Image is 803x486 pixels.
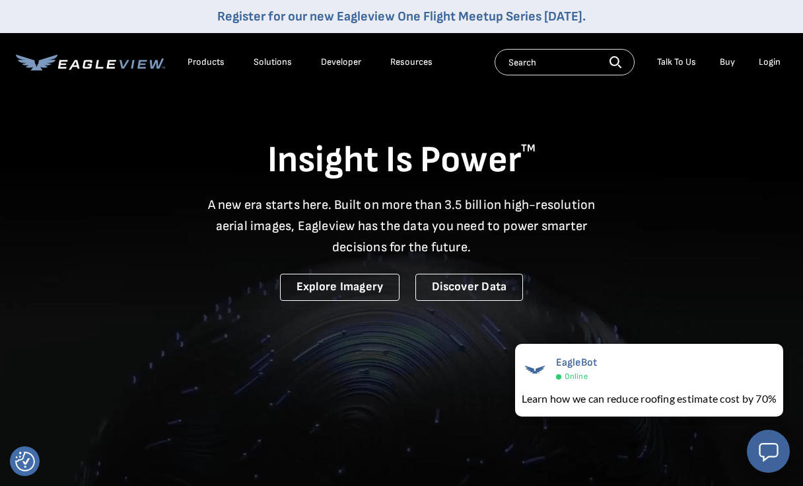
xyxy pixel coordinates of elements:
h1: Insight Is Power [16,138,787,184]
a: Developer [321,56,361,68]
span: EagleBot [556,356,598,369]
a: Explore Imagery [280,274,400,301]
a: Register for our new Eagleview One Flight Meetup Series [DATE]. [217,9,586,24]
img: Revisit consent button [15,452,35,471]
div: Solutions [254,56,292,68]
img: EagleBot [522,356,548,383]
p: A new era starts here. Built on more than 3.5 billion high-resolution aerial images, Eagleview ha... [199,194,604,258]
span: Online [565,372,588,382]
button: Consent Preferences [15,452,35,471]
div: Talk To Us [657,56,696,68]
div: Login [759,56,781,68]
div: Learn how we can reduce roofing estimate cost by 70% [522,391,777,407]
input: Search [495,49,635,75]
a: Discover Data [415,274,523,301]
button: Open chat window [747,430,790,473]
div: Products [188,56,225,68]
sup: TM [521,142,536,155]
div: Resources [390,56,433,68]
a: Buy [720,56,735,68]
